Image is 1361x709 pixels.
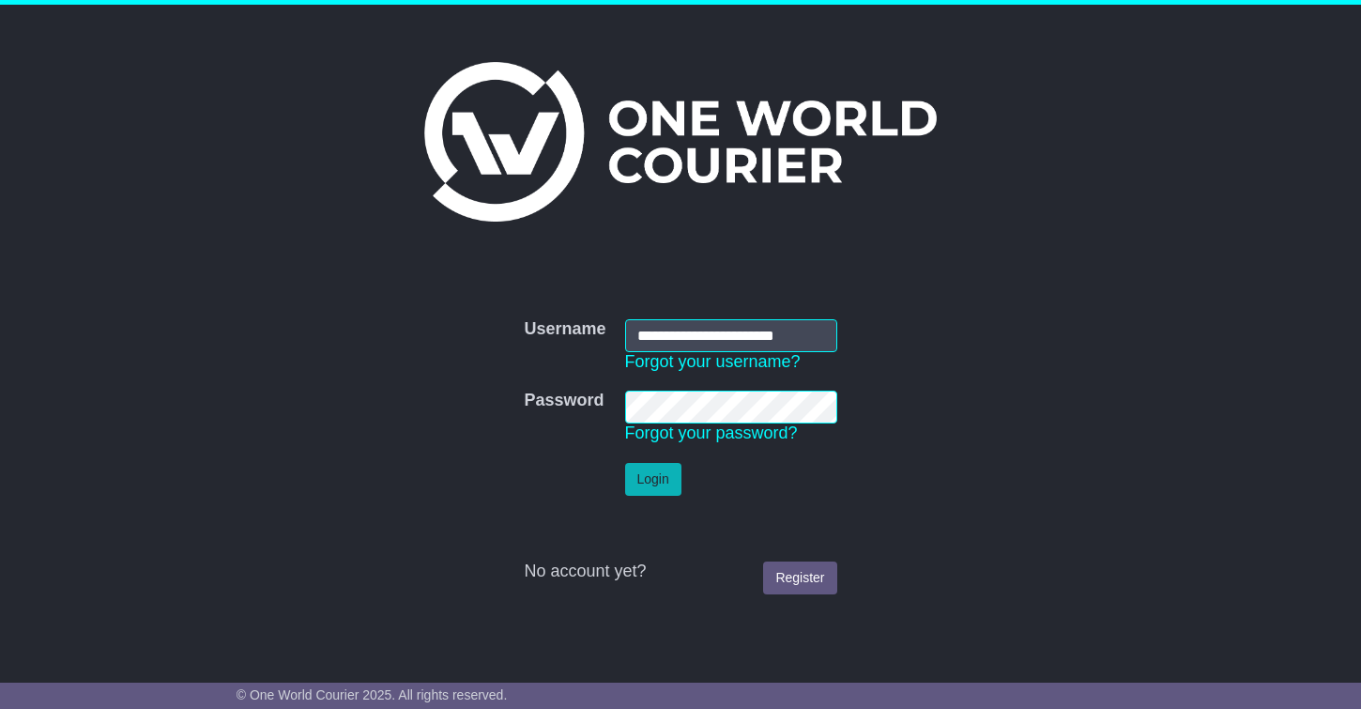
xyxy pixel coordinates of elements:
[524,319,605,340] label: Username
[524,562,836,582] div: No account yet?
[763,562,836,594] a: Register
[625,463,681,496] button: Login
[625,424,798,442] a: Forgot your password?
[424,62,937,222] img: One World
[625,352,801,371] a: Forgot your username?
[237,687,508,702] span: © One World Courier 2025. All rights reserved.
[524,391,604,411] label: Password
